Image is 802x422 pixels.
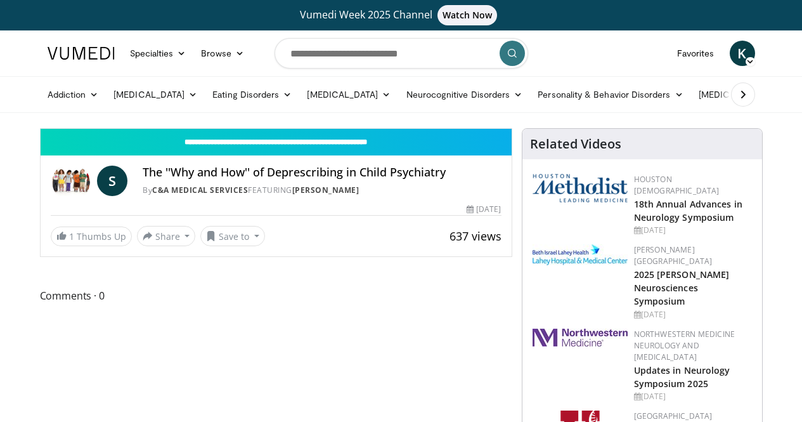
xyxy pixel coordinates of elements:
[106,82,205,107] a: [MEDICAL_DATA]
[292,185,359,195] a: [PERSON_NAME]
[533,244,628,265] img: e7977282-282c-4444-820d-7cc2733560fd.jpg.150x105_q85_autocrop_double_scale_upscale_version-0.2.jpg
[730,41,755,66] a: K
[143,185,501,196] div: By FEATURING
[530,136,621,152] h4: Related Videos
[51,166,93,196] img: C&A Medical Services
[51,227,132,246] a: 1 Thumbs Up
[137,226,196,246] button: Share
[205,82,299,107] a: Eating Disorders
[437,5,498,25] span: Watch Now
[634,364,730,390] a: Updates in Neurology Symposium 2025
[634,198,742,223] a: 18th Annual Advances in Neurology Symposium
[200,226,265,246] button: Save to
[530,82,690,107] a: Personality & Behavior Disorders
[152,185,248,195] a: C&A Medical Services
[634,268,730,307] a: 2025 [PERSON_NAME] Neurosciences Symposium
[69,230,74,242] span: 1
[533,174,628,202] img: 5e4488cc-e109-4a4e-9fd9-73bb9237ee91.png.150x105_q85_autocrop_double_scale_upscale_version-0.2.png
[399,82,531,107] a: Neurocognitive Disorders
[275,38,528,69] input: Search topics, interventions
[122,41,194,66] a: Specialties
[634,391,752,402] div: [DATE]
[634,244,713,267] a: [PERSON_NAME][GEOGRAPHIC_DATA]
[48,47,115,60] img: VuMedi Logo
[143,166,501,180] h4: The ''Why and How'' of Deprescribing in Child Psychiatry
[634,225,752,236] div: [DATE]
[669,41,722,66] a: Favorites
[97,166,127,196] a: S
[450,228,501,244] span: 637 views
[634,309,752,320] div: [DATE]
[467,204,501,215] div: [DATE]
[299,82,398,107] a: [MEDICAL_DATA]
[40,287,512,304] span: Comments 0
[49,5,753,25] a: Vumedi Week 2025 ChannelWatch Now
[634,329,735,362] a: Northwestern Medicine Neurology and [MEDICAL_DATA]
[634,174,720,196] a: Houston [DEMOGRAPHIC_DATA]
[533,329,628,346] img: 2a462fb6-9365-492a-ac79-3166a6f924d8.png.150x105_q85_autocrop_double_scale_upscale_version-0.2.jpg
[40,82,107,107] a: Addiction
[193,41,252,66] a: Browse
